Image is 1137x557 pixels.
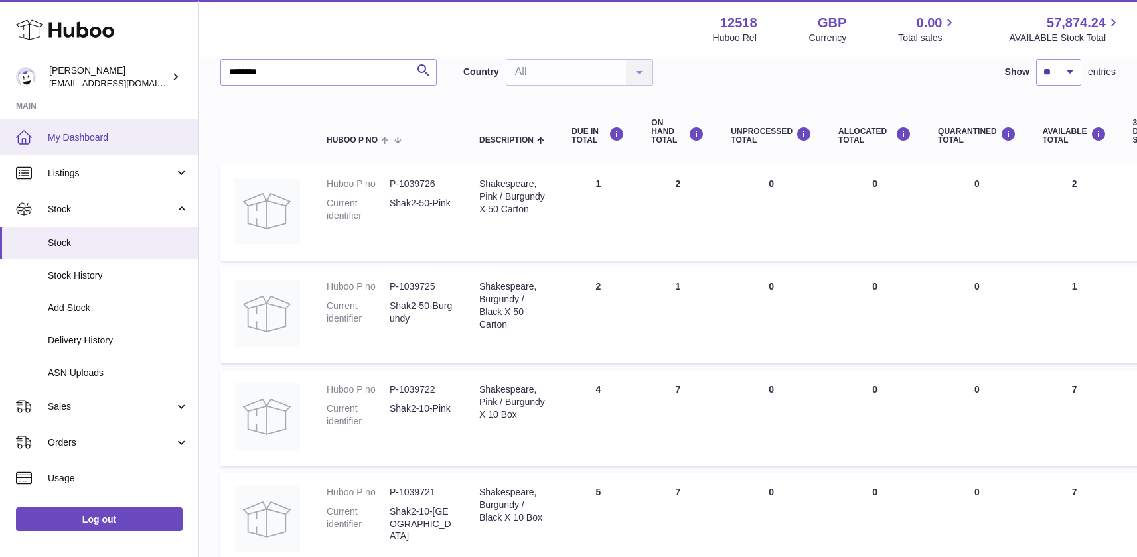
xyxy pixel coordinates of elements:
[720,14,757,32] strong: 12518
[48,237,189,249] span: Stock
[48,334,189,347] span: Delivery History
[558,370,638,466] td: 4
[825,370,925,466] td: 0
[234,383,300,450] img: product image
[479,178,545,216] div: Shakespeare, Pink / Burgundy X 50 Carton
[718,370,825,466] td: 0
[390,197,453,222] dd: Shak2-50-Pink
[390,486,453,499] dd: P-1039721
[818,14,846,32] strong: GBP
[16,67,36,87] img: caitlin@fancylamp.co
[898,14,957,44] a: 0.00 Total sales
[571,127,625,145] div: DUE IN TOTAL
[638,164,718,261] td: 2
[16,507,183,531] a: Log out
[718,164,825,261] td: 0
[48,401,175,413] span: Sales
[479,136,534,145] span: Description
[48,167,175,180] span: Listings
[327,402,390,428] dt: Current identifier
[390,383,453,396] dd: P-1039722
[49,64,169,90] div: [PERSON_NAME]
[327,136,378,145] span: Huboo P no
[327,178,390,190] dt: Huboo P no
[558,164,638,261] td: 1
[479,383,545,421] div: Shakespeare, Pink / Burgundy X 10 Box
[234,486,300,552] img: product image
[48,131,189,144] span: My Dashboard
[327,197,390,222] dt: Current identifier
[838,127,911,145] div: ALLOCATED Total
[390,300,453,325] dd: Shak2-50-Burgundy
[48,302,189,314] span: Add Stock
[48,436,175,449] span: Orders
[558,267,638,363] td: 2
[1088,66,1116,78] span: entries
[390,280,453,293] dd: P-1039725
[48,269,189,282] span: Stock History
[327,486,390,499] dt: Huboo P no
[974,487,980,497] span: 0
[234,178,300,244] img: product image
[917,14,943,32] span: 0.00
[825,267,925,363] td: 0
[974,384,980,395] span: 0
[390,402,453,428] dd: Shak2-10-Pink
[1029,267,1120,363] td: 1
[463,66,499,78] label: Country
[638,267,718,363] td: 1
[479,280,545,331] div: Shakespeare, Burgundy / Black X 50 Carton
[1029,164,1120,261] td: 2
[898,32,957,44] span: Total sales
[1029,370,1120,466] td: 7
[974,281,980,292] span: 0
[327,383,390,396] dt: Huboo P no
[327,280,390,293] dt: Huboo P no
[48,203,175,216] span: Stock
[809,32,847,44] div: Currency
[651,119,704,145] div: ON HAND Total
[1005,66,1029,78] label: Show
[390,505,453,543] dd: Shak2-10-[GEOGRAPHIC_DATA]
[974,178,980,189] span: 0
[479,486,545,524] div: Shakespeare, Burgundy / Black X 10 Box
[1043,127,1106,145] div: AVAILABLE Total
[1047,14,1106,32] span: 57,874.24
[390,178,453,190] dd: P-1039726
[638,370,718,466] td: 7
[327,300,390,325] dt: Current identifier
[48,472,189,485] span: Usage
[327,505,390,543] dt: Current identifier
[1009,32,1121,44] span: AVAILABLE Stock Total
[825,164,925,261] td: 0
[718,267,825,363] td: 0
[938,127,1016,145] div: QUARANTINED Total
[48,367,189,379] span: ASN Uploads
[731,127,812,145] div: UNPROCESSED Total
[234,280,300,347] img: product image
[1009,14,1121,44] a: 57,874.24 AVAILABLE Stock Total
[713,32,757,44] div: Huboo Ref
[49,78,195,88] span: [EMAIL_ADDRESS][DOMAIN_NAME]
